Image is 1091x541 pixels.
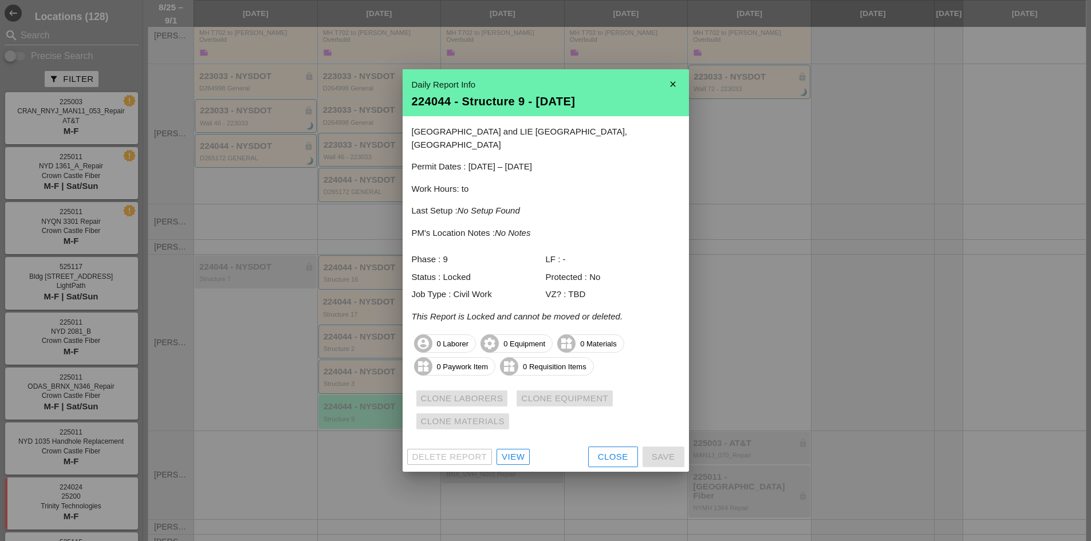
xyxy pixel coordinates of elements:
i: widgets [500,357,518,376]
div: Job Type : Civil Work [412,288,546,301]
span: 0 Materials [558,334,624,353]
div: View [502,451,525,464]
span: 0 Paywork Item [415,357,495,376]
a: View [497,449,530,465]
p: Permit Dates : [DATE] – [DATE] [412,160,680,173]
div: Daily Report Info [412,78,680,92]
span: 0 Equipment [481,334,552,353]
i: No Notes [495,228,531,238]
i: This Report is Locked and cannot be moved or deleted. [412,311,623,321]
span: 0 Requisition Items [501,357,593,376]
i: account_circle [414,334,432,353]
i: widgets [414,357,432,376]
i: No Setup Found [458,206,520,215]
span: 0 Laborer [415,334,476,353]
div: Status : Locked [412,271,546,284]
div: Protected : No [546,271,680,284]
i: close [661,73,684,96]
p: Work Hours: to [412,183,680,196]
p: [GEOGRAPHIC_DATA] and LIE [GEOGRAPHIC_DATA], [GEOGRAPHIC_DATA] [412,125,680,151]
div: Phase : 9 [412,253,546,266]
button: Close [588,447,638,467]
div: VZ? : TBD [546,288,680,301]
p: Last Setup : [412,204,680,218]
div: 224044 - Structure 9 - [DATE] [412,96,680,107]
div: Close [598,451,628,464]
i: widgets [557,334,576,353]
div: LF : - [546,253,680,266]
i: settings [480,334,499,353]
p: PM's Location Notes : [412,227,680,240]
